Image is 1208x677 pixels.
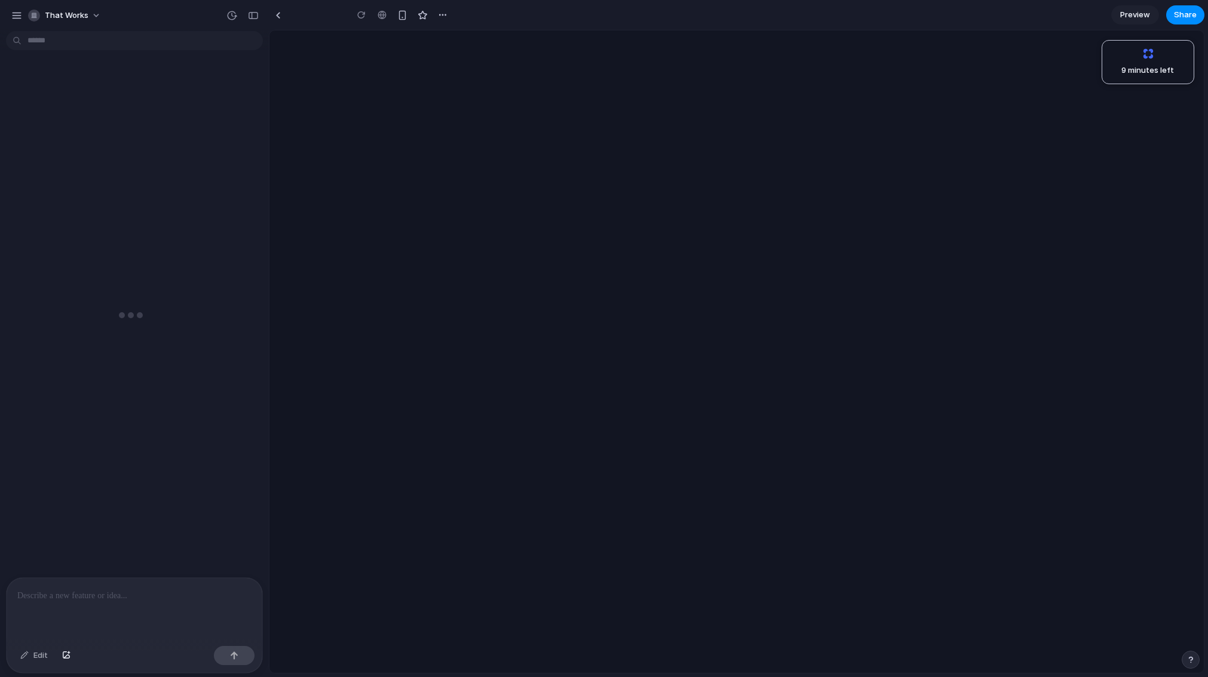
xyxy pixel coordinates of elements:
span: Share [1174,9,1197,21]
button: Share [1166,5,1204,24]
button: That Works [23,6,107,25]
span: That Works [45,10,88,21]
span: 9 minutes left [1112,64,1174,76]
span: Preview [1120,9,1150,21]
a: Preview [1111,5,1159,24]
